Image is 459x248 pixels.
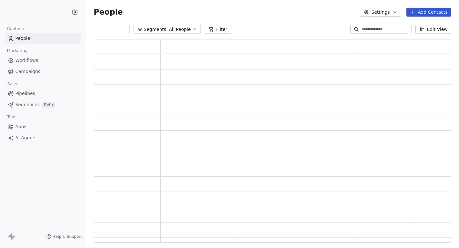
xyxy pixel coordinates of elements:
[5,55,81,66] a: Workflows
[15,101,40,108] span: Sequences
[4,112,20,122] span: Tools
[15,135,37,141] span: AI Agents
[415,25,451,34] button: Edit View
[406,8,451,17] button: Add Contacts
[15,90,35,97] span: Pipelines
[5,66,81,77] a: Campaigns
[15,57,38,64] span: Workflows
[144,26,168,33] span: Segments:
[94,7,123,17] span: People
[5,133,81,143] a: AI Agents
[4,24,28,33] span: Contacts
[4,79,21,89] span: Sales
[5,121,81,132] a: Apps
[4,46,30,55] span: Marketing
[53,234,82,239] span: Help & Support
[169,26,191,33] span: All People
[205,25,231,34] button: Filter
[5,88,81,99] a: Pipelines
[42,102,55,108] span: Beta
[46,234,82,239] a: Help & Support
[15,123,26,130] span: Apps
[15,68,40,75] span: Campaigns
[5,99,81,110] a: SequencesBeta
[15,35,30,42] span: People
[360,8,401,17] button: Settings
[5,33,81,44] a: People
